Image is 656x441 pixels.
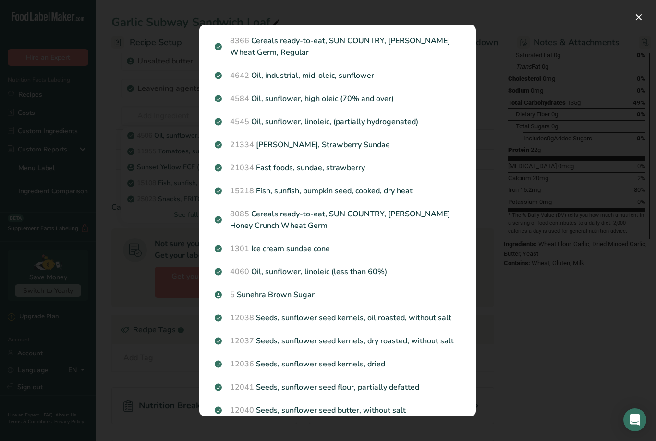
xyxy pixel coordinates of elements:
p: Ice cream sundae cone [215,243,461,254]
p: Sunehra Brown Sugar [215,289,461,301]
p: Oil, sunflower, linoleic, (partially hydrogenated) [215,116,461,127]
span: 1301 [230,243,249,254]
span: 21034 [230,163,254,173]
span: 5 [230,290,235,300]
span: 8085 [230,209,249,219]
p: Fast foods, sundae, strawberry [215,162,461,174]
p: Seeds, sunflower seed butter, without salt [215,404,461,416]
p: Oil, sunflower, linoleic (less than 60%) [215,266,461,277]
span: 12037 [230,336,254,346]
span: 4545 [230,116,249,127]
p: Oil, sunflower, high oleic (70% and over) [215,93,461,104]
span: 4060 [230,266,249,277]
span: 12038 [230,313,254,323]
p: Seeds, sunflower seed kernels, dry roasted, without salt [215,335,461,347]
span: 21334 [230,139,254,150]
span: 12041 [230,382,254,392]
p: Cereals ready-to-eat, SUN COUNTRY, [PERSON_NAME] Wheat Germ, Regular [215,35,461,58]
p: Oil, industrial, mid-oleic, sunflower [215,70,461,81]
p: [PERSON_NAME], Strawberry Sundae [215,139,461,151]
span: 4642 [230,70,249,81]
span: 8366 [230,36,249,46]
p: Cereals ready-to-eat, SUN COUNTRY, [PERSON_NAME] Honey Crunch Wheat Germ [215,208,461,231]
span: 4584 [230,93,249,104]
span: 12040 [230,405,254,416]
p: Seeds, sunflower seed kernels, dried [215,358,461,370]
p: Seeds, sunflower seed kernels, oil roasted, without salt [215,312,461,324]
p: Fish, sunfish, pumpkin seed, cooked, dry heat [215,185,461,197]
p: Seeds, sunflower seed flour, partially defatted [215,381,461,393]
div: Open Intercom Messenger [623,408,646,431]
span: 15218 [230,186,254,196]
span: 12036 [230,359,254,369]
